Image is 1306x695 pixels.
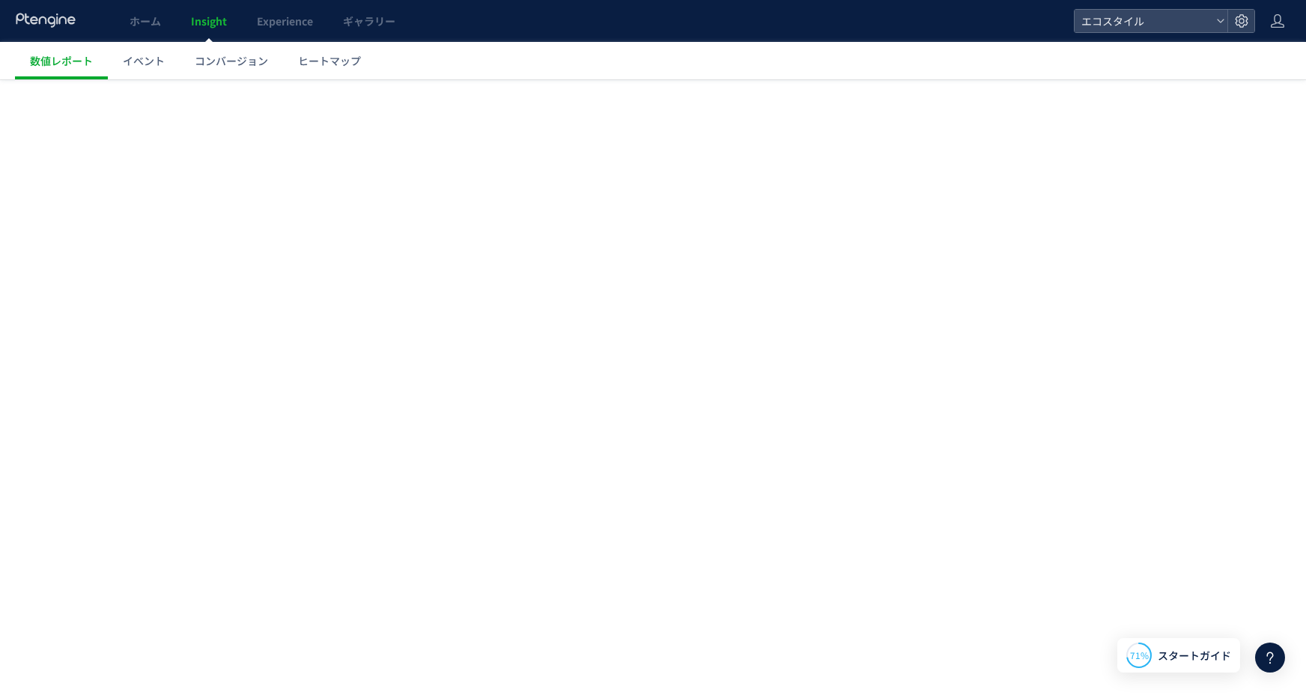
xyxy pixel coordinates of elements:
span: ヒートマップ [298,53,361,68]
span: 71% [1130,649,1149,661]
span: スタートガイド [1158,648,1231,664]
span: ギャラリー [343,13,395,28]
span: ホーム [130,13,161,28]
span: Experience [257,13,313,28]
span: エコスタイル [1077,10,1210,32]
span: 数値レポート [30,53,93,68]
span: コンバージョン [195,53,268,68]
span: イベント [123,53,165,68]
span: Insight [191,13,227,28]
